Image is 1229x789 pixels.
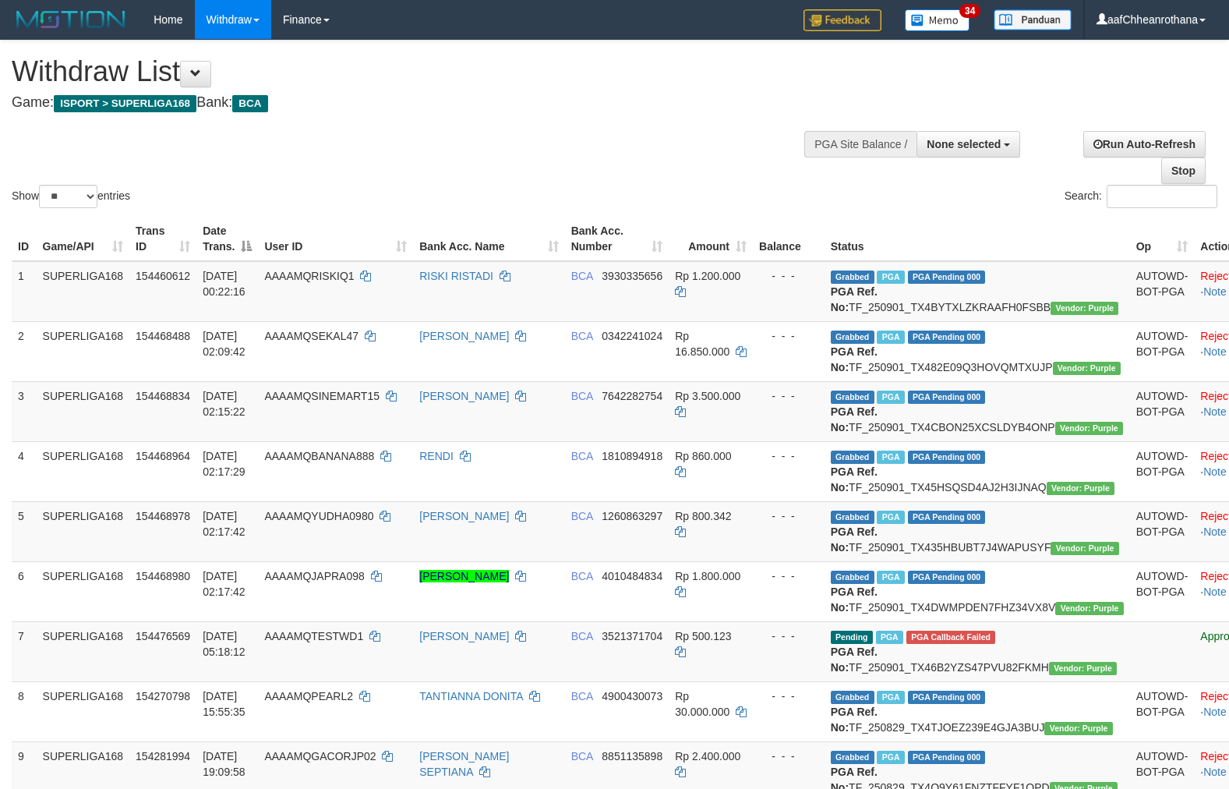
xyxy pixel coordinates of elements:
[203,750,245,778] span: [DATE] 19:09:58
[419,630,509,642] a: [PERSON_NAME]
[1130,441,1195,501] td: AUTOWD-BOT-PGA
[12,621,37,681] td: 7
[37,321,130,381] td: SUPERLIGA168
[675,270,740,282] span: Rp 1.200.000
[565,217,669,261] th: Bank Acc. Number: activate to sort column ascending
[877,331,904,344] span: Marked by aafnonsreyleab
[264,690,353,702] span: AAAAMQPEARL2
[264,570,364,582] span: AAAAMQJAPRA098
[1203,586,1227,598] a: Note
[825,381,1130,441] td: TF_250901_TX4CBON25XCSLDYB4ONP
[1055,602,1123,615] span: Vendor URL: https://trx4.1velocity.biz
[203,450,245,478] span: [DATE] 02:17:29
[916,131,1020,157] button: None selected
[831,751,874,764] span: Grabbed
[831,465,878,494] b: PGA Ref. No:
[1044,722,1112,735] span: Vendor URL: https://trx4.1velocity.biz
[905,9,970,31] img: Button%20Memo.svg
[1203,766,1227,778] a: Note
[876,631,903,644] span: Marked by aafmaleo
[759,388,818,404] div: - - -
[602,570,662,582] span: Copy 4010484834 to clipboard
[825,561,1130,621] td: TF_250901_TX4DWMPDEN7FHZ34VX8V
[831,631,873,644] span: Pending
[37,261,130,322] td: SUPERLIGA168
[927,138,1001,150] span: None selected
[419,570,509,582] a: [PERSON_NAME]
[602,450,662,462] span: Copy 1810894918 to clipboard
[419,390,509,402] a: [PERSON_NAME]
[419,330,509,342] a: [PERSON_NAME]
[908,391,986,404] span: PGA Pending
[753,217,825,261] th: Balance
[669,217,753,261] th: Amount: activate to sort column ascending
[831,586,878,614] b: PGA Ref. No:
[136,630,190,642] span: 154476569
[675,390,740,402] span: Rp 3.500.000
[1203,465,1227,478] a: Note
[136,510,190,522] span: 154468978
[37,561,130,621] td: SUPERLIGA168
[264,270,354,282] span: AAAAMQRISKIQ1
[419,450,454,462] a: RENDI
[1130,501,1195,561] td: AUTOWD-BOT-PGA
[12,501,37,561] td: 5
[877,451,904,464] span: Marked by aafchoeunmanni
[419,750,509,778] a: [PERSON_NAME] SEPTIANA
[571,270,593,282] span: BCA
[602,510,662,522] span: Copy 1260863297 to clipboard
[602,630,662,642] span: Copy 3521371704 to clipboard
[571,330,593,342] span: BCA
[413,217,564,261] th: Bank Acc. Name: activate to sort column ascending
[675,750,740,762] span: Rp 2.400.000
[136,390,190,402] span: 154468834
[1055,422,1123,435] span: Vendor URL: https://trx4.1velocity.biz
[12,8,130,31] img: MOTION_logo.png
[203,630,245,658] span: [DATE] 05:18:12
[264,750,376,762] span: AAAAMQGACORJP02
[129,217,196,261] th: Trans ID: activate to sort column ascending
[825,681,1130,741] td: TF_250829_TX4TJOEZ239E4GJA3BUJ
[12,561,37,621] td: 6
[136,270,190,282] span: 154460612
[877,391,904,404] span: Marked by aafnonsreyleab
[602,390,662,402] span: Copy 7642282754 to clipboard
[54,95,196,112] span: ISPORT > SUPERLIGA168
[12,217,37,261] th: ID
[675,330,729,358] span: Rp 16.850.000
[675,630,731,642] span: Rp 500.123
[1083,131,1206,157] a: Run Auto-Refresh
[37,217,130,261] th: Game/API: activate to sort column ascending
[37,441,130,501] td: SUPERLIGA168
[825,621,1130,681] td: TF_250901_TX46B2YZS47PVU82FKMH
[203,390,245,418] span: [DATE] 02:15:22
[12,381,37,441] td: 3
[571,690,593,702] span: BCA
[825,217,1130,261] th: Status
[264,450,374,462] span: AAAAMQBANANA888
[825,441,1130,501] td: TF_250901_TX45HSQSD4AJ2H3IJNAQ
[759,268,818,284] div: - - -
[877,751,904,764] span: Marked by aafnonsreyleab
[39,185,97,208] select: Showentries
[675,690,729,718] span: Rp 30.000.000
[908,691,986,704] span: PGA Pending
[908,571,986,584] span: PGA Pending
[258,217,413,261] th: User ID: activate to sort column ascending
[203,330,245,358] span: [DATE] 02:09:42
[831,331,874,344] span: Grabbed
[419,270,493,282] a: RISKI RISTADI
[136,690,190,702] span: 154270798
[831,451,874,464] span: Grabbed
[831,706,878,734] b: PGA Ref. No:
[419,690,523,702] a: TANTIANNA DONITA
[419,510,509,522] a: [PERSON_NAME]
[203,270,245,298] span: [DATE] 00:22:16
[37,501,130,561] td: SUPERLIGA168
[825,261,1130,322] td: TF_250901_TX4BYTXLZKRAAFH0FSBB
[1053,362,1121,375] span: Vendor URL: https://trx4.1velocity.biz
[908,751,986,764] span: PGA Pending
[675,510,731,522] span: Rp 800.342
[1203,345,1227,358] a: Note
[825,501,1130,561] td: TF_250901_TX435HBUBT7J4WAPUSYF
